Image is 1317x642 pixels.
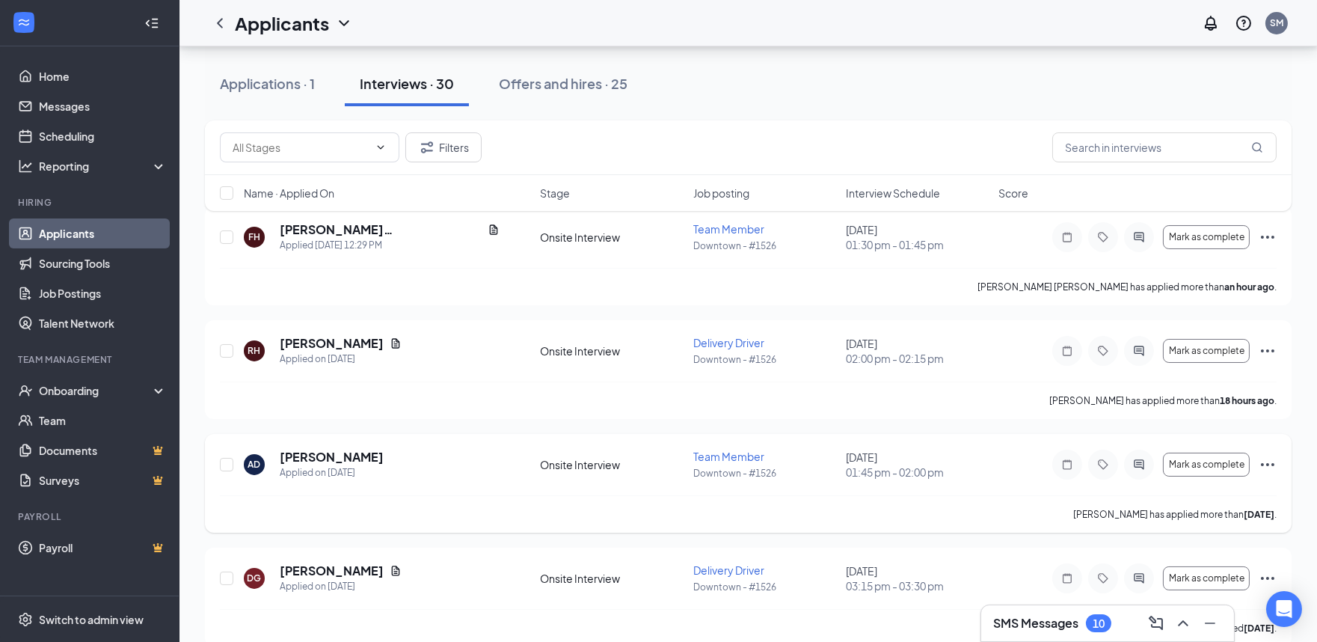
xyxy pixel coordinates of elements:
div: Team Management [18,353,164,366]
span: 02:00 pm - 02:15 pm [846,351,989,366]
svg: Document [390,337,402,349]
div: FH [248,230,260,243]
button: Filter Filters [405,132,482,162]
svg: QuestionInfo [1235,14,1253,32]
svg: ChevronDown [375,141,387,153]
svg: Document [488,224,500,236]
svg: ActiveChat [1130,459,1148,471]
div: RH [248,344,261,357]
svg: UserCheck [18,383,33,398]
div: Open Intercom Messenger [1266,591,1302,627]
div: Applied [DATE] 12:29 PM [280,238,500,253]
div: Onsite Interview [540,457,684,472]
div: [DATE] [846,450,989,480]
svg: Tag [1094,572,1112,584]
h5: [PERSON_NAME] [280,449,384,465]
div: Applied on [DATE] [280,352,402,367]
a: DocumentsCrown [39,435,167,465]
div: Onboarding [39,383,154,398]
svg: ActiveChat [1130,345,1148,357]
span: Job posting [693,186,749,201]
b: [DATE] [1244,509,1274,520]
button: Mark as complete [1163,225,1250,249]
svg: Settings [18,612,33,627]
p: Downtown - #1526 [693,467,837,480]
svg: Note [1058,345,1076,357]
button: Mark as complete [1163,566,1250,590]
span: Delivery Driver [693,563,764,577]
span: Score [998,186,1028,201]
span: 03:15 pm - 03:30 pm [846,578,989,593]
div: Applied on [DATE] [280,465,384,480]
p: Downtown - #1526 [693,239,837,252]
p: [PERSON_NAME] has applied more than . [1073,508,1277,521]
button: Minimize [1198,611,1222,635]
span: Team Member [693,450,764,463]
svg: Ellipses [1259,228,1277,246]
p: [PERSON_NAME] has applied more than . [1049,394,1277,407]
b: [DATE] [1244,623,1274,634]
div: Payroll [18,510,164,523]
input: All Stages [233,139,369,156]
div: Onsite Interview [540,343,684,358]
div: SM [1270,16,1283,29]
a: PayrollCrown [39,533,167,563]
div: [DATE] [846,563,989,593]
svg: Note [1058,231,1076,243]
span: Team Member [693,222,764,236]
span: Interview Schedule [846,186,940,201]
span: Mark as complete [1169,232,1244,242]
div: Applied on [DATE] [280,579,402,594]
svg: Filter [418,138,436,156]
p: Downtown - #1526 [693,353,837,366]
svg: Tag [1094,345,1112,357]
a: SurveysCrown [39,465,167,495]
span: Mark as complete [1169,459,1244,470]
h5: [PERSON_NAME] [280,563,384,579]
svg: Document [390,565,402,577]
button: ComposeMessage [1144,611,1168,635]
a: Job Postings [39,278,167,308]
span: Name · Applied On [244,186,334,201]
p: Downtown - #1526 [693,581,837,593]
b: an hour ago [1224,281,1274,293]
span: Mark as complete [1169,573,1244,584]
a: Home [39,61,167,91]
svg: Analysis [18,159,33,174]
span: 01:45 pm - 02:00 pm [846,465,989,480]
a: Team [39,406,167,435]
svg: MagnifyingGlass [1251,141,1263,153]
svg: Minimize [1201,614,1219,632]
h5: [PERSON_NAME] [280,335,384,352]
span: 01:30 pm - 01:45 pm [846,237,989,252]
div: Onsite Interview [540,571,684,586]
div: AD [248,458,261,471]
div: Reporting [39,159,168,174]
a: Applicants [39,218,167,248]
svg: ComposeMessage [1147,614,1165,632]
button: ChevronUp [1171,611,1195,635]
svg: Tag [1094,459,1112,471]
svg: Note [1058,572,1076,584]
div: 10 [1093,617,1105,630]
div: Onsite Interview [540,230,684,245]
h3: SMS Messages [993,615,1078,632]
span: Delivery Driver [693,336,764,349]
svg: Ellipses [1259,456,1277,474]
div: Applications · 1 [220,74,315,93]
div: Interviews · 30 [360,74,454,93]
div: [DATE] [846,222,989,252]
svg: Note [1058,459,1076,471]
svg: Notifications [1202,14,1220,32]
div: DG [248,572,262,584]
b: 18 hours ago [1220,395,1274,406]
a: Talent Network [39,308,167,338]
button: Mark as complete [1163,453,1250,477]
a: Scheduling [39,121,167,151]
div: Offers and hires · 25 [499,74,627,93]
button: Mark as complete [1163,339,1250,363]
svg: ChevronDown [335,14,353,32]
svg: ChevronLeft [211,14,229,32]
svg: ChevronUp [1174,614,1192,632]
